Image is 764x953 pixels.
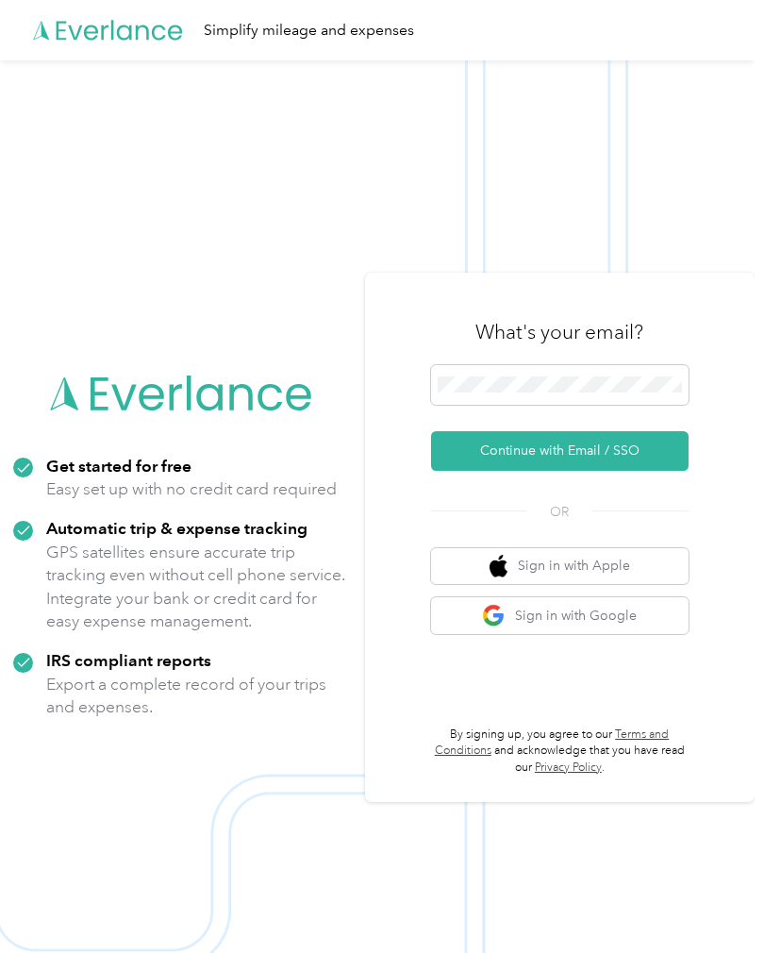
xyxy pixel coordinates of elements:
[431,597,689,634] button: google logoSign in with Google
[526,502,592,522] span: OR
[204,19,414,42] div: Simplify mileage and expenses
[535,761,602,775] a: Privacy Policy
[431,431,689,471] button: Continue with Email / SSO
[431,727,689,777] p: By signing up, you agree to our and acknowledge that you have read our .
[46,650,211,670] strong: IRS compliant reports
[46,673,352,719] p: Export a complete record of your trips and expenses.
[482,604,506,627] img: google logo
[46,541,352,633] p: GPS satellites ensure accurate trip tracking even without cell phone service. Integrate your bank...
[475,319,643,345] h3: What's your email?
[490,555,508,578] img: apple logo
[431,548,689,585] button: apple logoSign in with Apple
[46,456,191,476] strong: Get started for free
[46,518,307,538] strong: Automatic trip & expense tracking
[46,477,337,501] p: Easy set up with no credit card required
